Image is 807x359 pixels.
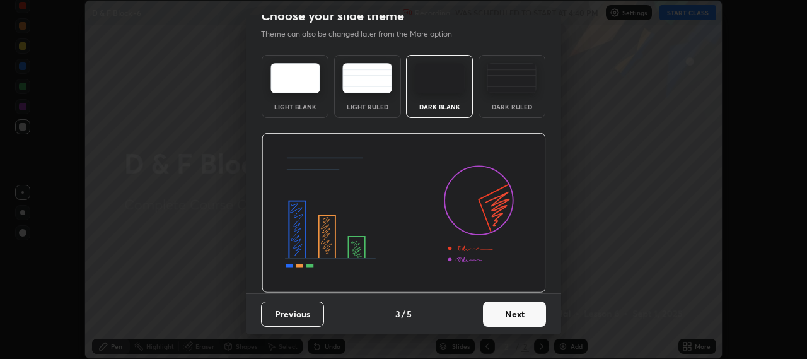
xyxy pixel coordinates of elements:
div: Dark Blank [414,103,465,110]
h4: 3 [395,307,400,321]
div: Light Blank [270,103,320,110]
div: Dark Ruled [487,103,537,110]
img: lightTheme.e5ed3b09.svg [270,63,320,93]
p: Theme can also be changed later from the More option [261,28,465,40]
h4: / [402,307,405,321]
button: Next [483,302,546,327]
h4: 5 [407,307,412,321]
h2: Choose your slide theme [261,8,404,24]
img: darkTheme.f0cc69e5.svg [415,63,465,93]
img: darkRuledTheme.de295e13.svg [487,63,537,93]
img: darkThemeBanner.d06ce4a2.svg [262,133,546,293]
div: Light Ruled [342,103,393,110]
button: Previous [261,302,324,327]
img: lightRuledTheme.5fabf969.svg [342,63,392,93]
